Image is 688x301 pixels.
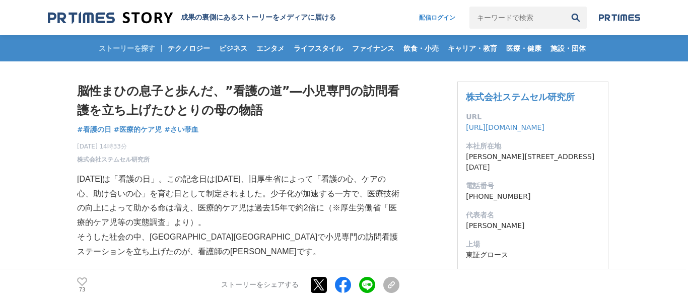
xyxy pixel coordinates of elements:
dt: 上場 [466,239,600,250]
span: #看護の日 [77,125,111,134]
span: 飲食・小売 [399,44,443,53]
span: #さい帯血 [164,125,198,134]
p: ストーリーをシェアする [221,281,299,290]
p: [DATE]は「看護の日」。この記念日は[DATE]、旧厚生省によって「看護の心、ケアの心、助け合いの心」を育む日として制定されました。少子化が加速する一方で、医療技術の向上によって助かる命は増... [77,172,399,230]
span: エンタメ [252,44,289,53]
a: ビジネス [215,35,251,61]
a: ライフスタイル [290,35,347,61]
h1: 脳性まひの息子と歩んだ、”看護の道”―小児専門の訪問看護を立ち上げたひとりの母の物語 [77,82,399,120]
dt: 資本金 [466,268,600,279]
img: prtimes [599,14,640,22]
span: ライフスタイル [290,44,347,53]
a: [URL][DOMAIN_NAME] [466,123,544,131]
img: 成果の裏側にあるストーリーをメディアに届ける [48,11,173,25]
a: キャリア・教育 [444,35,501,61]
a: 配信ログイン [409,7,465,29]
span: ファイナンス [348,44,398,53]
input: キーワードで検索 [469,7,565,29]
span: 施設・団体 [546,44,590,53]
a: #さい帯血 [164,124,198,135]
dd: [PERSON_NAME][STREET_ADDRESS][DATE] [466,152,600,173]
a: エンタメ [252,35,289,61]
a: 施設・団体 [546,35,590,61]
dt: 代表者名 [466,210,600,220]
p: そうした社会の中、[GEOGRAPHIC_DATA][GEOGRAPHIC_DATA]で小児専門の訪問看護ステーションを立ち上げたのが、看護師の[PERSON_NAME]です。 [77,230,399,259]
dd: [PHONE_NUMBER] [466,191,600,202]
span: ビジネス [215,44,251,53]
dt: 本社所在地 [466,141,600,152]
dd: 東証グロース [466,250,600,260]
a: 医療・健康 [502,35,545,61]
span: 医療・健康 [502,44,545,53]
span: [DATE] 14時33分 [77,142,150,151]
span: キャリア・教育 [444,44,501,53]
dd: [PERSON_NAME] [466,220,600,231]
a: テクノロジー [164,35,214,61]
a: ファイナンス [348,35,398,61]
p: 73 [77,287,87,292]
span: #医療的ケア児 [114,125,162,134]
a: 株式会社ステムセル研究所 [77,155,150,164]
button: 検索 [565,7,587,29]
a: #看護の日 [77,124,111,135]
h2: 成果の裏側にあるストーリーをメディアに届ける [181,13,336,22]
a: 飲食・小売 [399,35,443,61]
a: #医療的ケア児 [114,124,162,135]
dt: 電話番号 [466,181,600,191]
a: 株式会社ステムセル研究所 [466,92,575,102]
dt: URL [466,112,600,122]
a: 成果の裏側にあるストーリーをメディアに届ける 成果の裏側にあるストーリーをメディアに届ける [48,11,336,25]
span: テクノロジー [164,44,214,53]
